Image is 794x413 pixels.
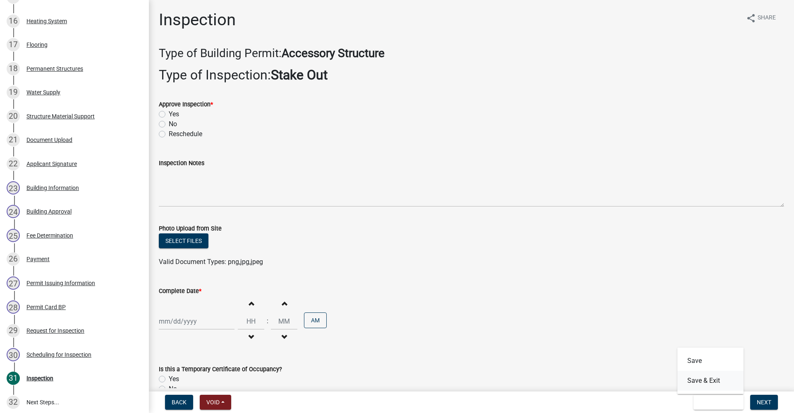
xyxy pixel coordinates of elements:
[304,312,327,328] button: AM
[159,46,784,60] h3: Type of Building Permit:
[677,351,744,371] button: Save
[169,129,202,139] label: Reschedule
[750,395,778,410] button: Next
[159,226,222,232] label: Photo Upload from Site
[26,304,66,310] div: Permit Card BP
[26,18,67,24] div: Heating System
[26,209,72,214] div: Building Approval
[159,67,784,83] h2: Type of Inspection:
[200,395,231,410] button: Void
[758,13,776,23] span: Share
[757,399,771,406] span: Next
[7,110,20,123] div: 20
[282,46,385,60] strong: Accessory Structure
[7,229,20,242] div: 25
[7,252,20,266] div: 26
[7,181,20,194] div: 23
[26,256,50,262] div: Payment
[159,233,208,248] button: Select files
[159,313,234,330] input: mm/dd/yyyy
[26,66,83,72] div: Permanent Structures
[26,233,73,238] div: Fee Determination
[7,276,20,290] div: 27
[26,280,95,286] div: Permit Issuing Information
[26,352,91,358] div: Scheduling for Inspection
[694,395,744,410] button: Save & Exit
[7,157,20,170] div: 22
[26,185,79,191] div: Building Information
[26,137,72,143] div: Document Upload
[7,38,20,51] div: 17
[7,62,20,75] div: 18
[238,313,264,330] input: Hours
[7,396,20,409] div: 32
[169,374,179,384] label: Yes
[700,399,732,406] span: Save & Exit
[7,86,20,99] div: 19
[264,316,271,326] div: :
[26,113,95,119] div: Structure Material Support
[26,89,60,95] div: Water Supply
[159,10,236,30] h1: Inspection
[677,348,744,394] div: Save & Exit
[159,288,201,294] label: Complete Date
[26,161,77,167] div: Applicant Signature
[746,13,756,23] i: share
[26,375,53,381] div: Inspection
[7,300,20,314] div: 28
[165,395,193,410] button: Back
[271,313,297,330] input: Minutes
[159,161,204,166] label: Inspection Notes
[26,42,48,48] div: Flooring
[739,10,782,26] button: shareShare
[7,372,20,385] div: 31
[169,384,177,394] label: No
[206,399,220,406] span: Void
[271,67,328,83] strong: Stake Out
[7,348,20,361] div: 30
[7,14,20,28] div: 16
[7,205,20,218] div: 24
[169,109,179,119] label: Yes
[159,367,282,372] label: Is this a Temporary Certificate of Occupancy?
[159,102,213,108] label: Approve Inspection
[169,119,177,129] label: No
[172,399,187,406] span: Back
[159,258,263,266] span: Valid Document Types: png,jpg,jpeg
[7,133,20,146] div: 21
[7,324,20,337] div: 29
[26,328,84,334] div: Request for Inspection
[677,371,744,391] button: Save & Exit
